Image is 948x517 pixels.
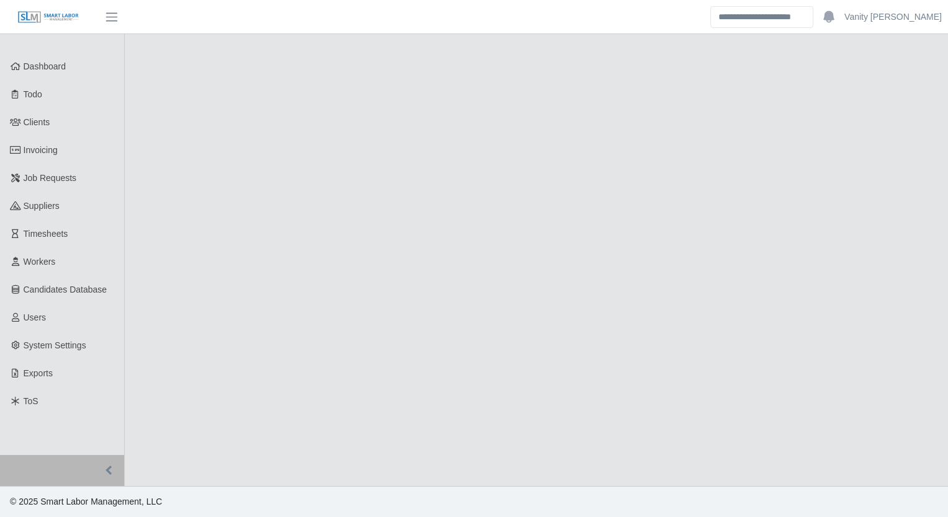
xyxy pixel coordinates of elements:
span: Todo [24,89,42,99]
span: Workers [24,257,56,267]
img: SLM Logo [17,11,79,24]
span: Timesheets [24,229,68,239]
span: Candidates Database [24,285,107,294]
span: Exports [24,368,53,378]
a: Vanity [PERSON_NAME] [844,11,942,24]
input: Search [710,6,813,28]
span: System Settings [24,340,86,350]
span: Job Requests [24,173,77,183]
span: Invoicing [24,145,58,155]
span: Clients [24,117,50,127]
span: © 2025 Smart Labor Management, LLC [10,497,162,506]
span: ToS [24,396,38,406]
span: Users [24,312,47,322]
span: Dashboard [24,61,66,71]
span: Suppliers [24,201,60,211]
